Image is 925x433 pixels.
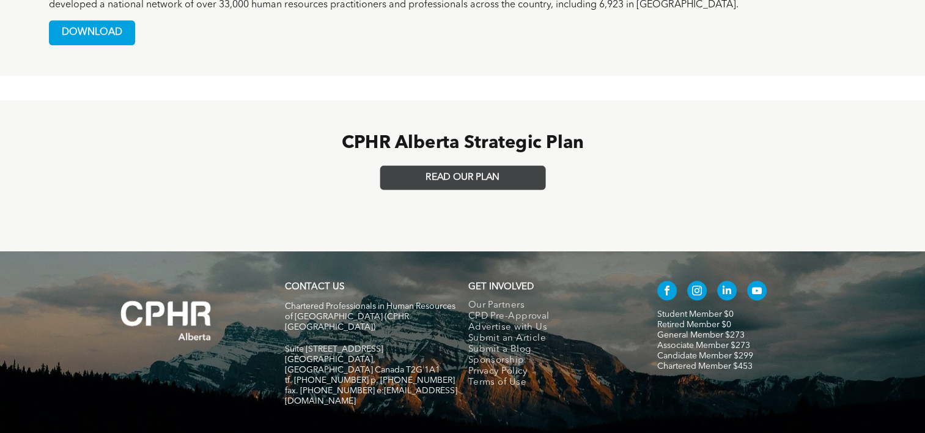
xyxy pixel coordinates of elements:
[657,362,753,371] a: Chartered Member $453
[657,281,677,303] a: facebook
[468,283,534,292] span: GET INVOLVED
[468,300,632,311] a: Our Partners
[468,377,632,388] a: Terms of Use
[285,387,457,405] span: fax. [PHONE_NUMBER] e:[EMAIL_ADDRESS][DOMAIN_NAME]
[285,376,455,385] span: tf. [PHONE_NUMBER] p. [PHONE_NUMBER]
[285,283,344,292] a: CONTACT US
[657,341,750,350] a: Associate Member $273
[468,366,632,377] a: Privacy Policy
[96,276,237,365] img: A white background with a few lines on it
[687,281,707,303] a: instagram
[49,20,135,45] a: DOWNLOAD
[285,302,455,331] span: Chartered Professionals in Human Resources of [GEOGRAPHIC_DATA] (CPHR [GEOGRAPHIC_DATA])
[380,166,545,190] a: READ OUR PLAN
[468,355,632,366] a: Sponsorship
[747,281,767,303] a: youtube
[342,135,584,152] span: CPHR Alberta Strategic Plan
[657,320,731,329] a: Retired Member $0
[468,344,632,355] a: Submit a Blog
[468,322,632,333] a: Advertise with Us
[657,331,745,339] a: General Member $273
[50,21,135,45] span: DOWNLOAD
[468,333,632,344] a: Submit an Article
[285,355,440,374] span: [GEOGRAPHIC_DATA], [GEOGRAPHIC_DATA] Canada T2G 1A1
[468,311,632,322] a: CPD Pre-Approval
[717,281,737,303] a: linkedin
[657,352,753,360] a: Candidate Member $299
[426,172,499,183] span: READ OUR PLAN
[657,310,734,319] a: Student Member $0
[285,345,383,353] span: Suite [STREET_ADDRESS]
